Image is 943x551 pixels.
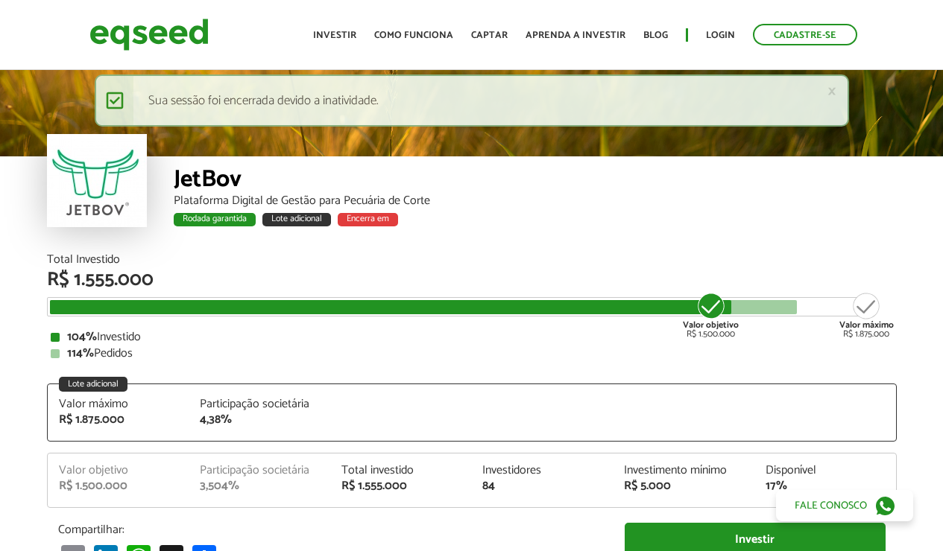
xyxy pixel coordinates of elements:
div: Rodada garantida [174,213,256,226]
div: 3,504% [200,480,319,492]
div: Plataforma Digital de Gestão para Pecuária de Corte [174,195,897,207]
div: R$ 5.000 [624,480,743,492]
div: Valor objetivo [59,465,178,477]
div: R$ 1.875.000 [59,414,178,426]
a: Fale conosco [776,490,913,521]
div: 84 [482,480,602,492]
div: Total investido [341,465,461,477]
a: Investir [313,31,356,40]
div: 4,38% [200,414,319,426]
strong: Valor objetivo [683,318,739,332]
div: Investimento mínimo [624,465,743,477]
a: × [827,83,836,99]
a: Cadastre-se [753,24,857,45]
div: R$ 1.555.000 [341,480,461,492]
div: Pedidos [51,348,893,360]
a: Como funciona [374,31,453,40]
div: Valor máximo [59,398,178,410]
div: Investidores [482,465,602,477]
strong: Valor máximo [839,318,894,332]
a: Aprenda a investir [526,31,625,40]
div: R$ 1.500.000 [59,480,178,492]
div: Total Investido [47,254,897,266]
div: 17% [766,480,885,492]
strong: 104% [67,327,97,347]
a: Blog [643,31,668,40]
div: Sua sessão foi encerrada devido a inatividade. [95,74,849,127]
a: Login [706,31,735,40]
div: Lote adicional [59,377,127,392]
div: Disponível [766,465,885,477]
a: Captar [471,31,508,40]
div: Participação societária [200,465,319,477]
div: R$ 1.555.000 [47,270,897,290]
strong: 114% [67,343,94,363]
div: R$ 1.500.000 [683,291,739,339]
div: R$ 1.875.000 [839,291,894,339]
div: Investido [51,331,893,343]
div: Lote adicional [262,213,331,226]
p: Compartilhar: [58,523,602,537]
div: Participação societária [200,398,319,410]
div: JetBov [174,168,897,195]
img: EqSeed [89,15,209,54]
div: Encerra em [338,213,398,226]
